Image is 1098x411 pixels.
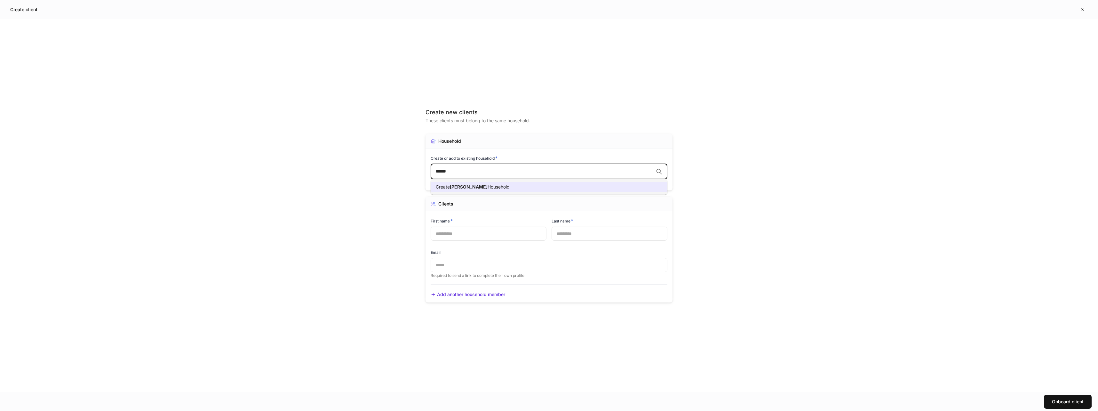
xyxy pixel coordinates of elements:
h6: Last name [552,218,573,224]
div: Clients [438,201,453,207]
div: Onboard client [1052,399,1084,405]
div: Create new clients [426,109,672,116]
h6: Email [431,249,441,255]
h6: First name [431,218,453,224]
p: Required to send a link to complete their own profile. [431,273,667,278]
div: These clients must belong to the same household. [426,116,672,124]
h5: Create client [10,6,37,13]
h6: Create or add to existing household [431,155,497,161]
div: Household [438,138,461,144]
span: Create [436,184,450,189]
button: Add another household member [431,291,505,298]
button: Onboard client [1044,395,1092,409]
span: [PERSON_NAME] [450,184,488,189]
span: Household [488,184,510,189]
